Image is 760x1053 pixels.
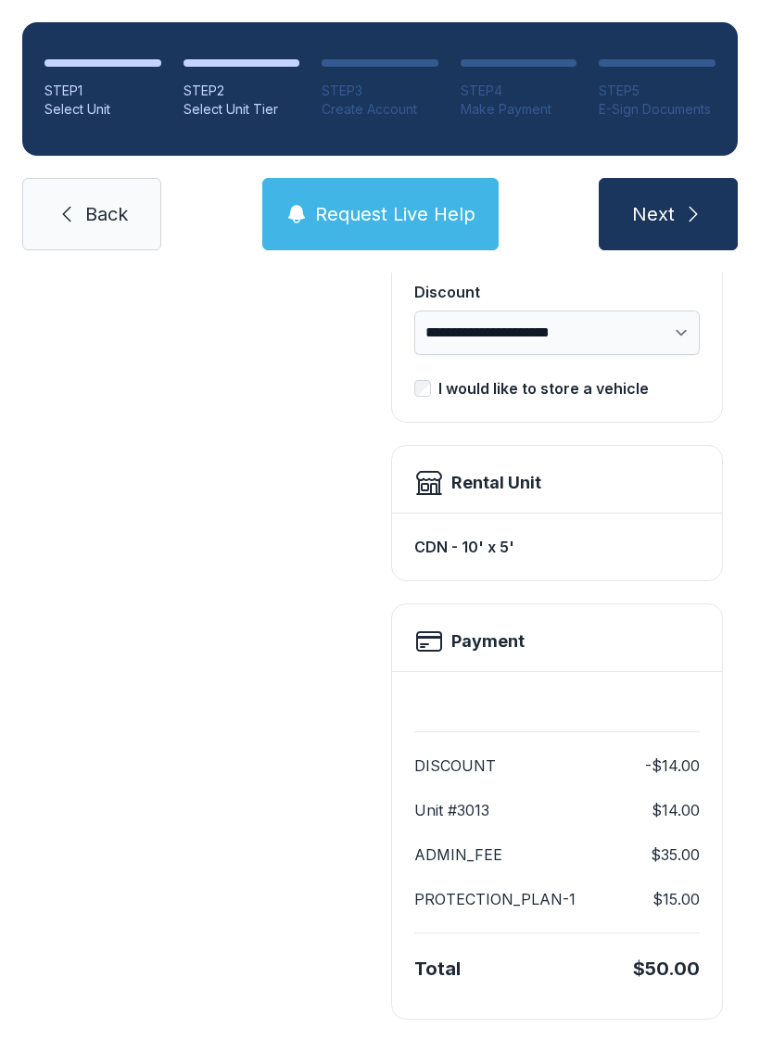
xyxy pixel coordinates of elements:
[461,82,577,100] div: STEP 4
[414,799,489,821] dt: Unit #3013
[438,377,649,400] div: I would like to store a vehicle
[599,82,716,100] div: STEP 5
[414,281,700,303] div: Discount
[461,100,577,119] div: Make Payment
[44,100,161,119] div: Select Unit
[322,100,438,119] div: Create Account
[322,82,438,100] div: STEP 3
[414,311,700,355] select: Discount
[414,528,700,565] div: CDN - 10' x 5'
[632,201,675,227] span: Next
[414,755,496,777] dt: DISCOUNT
[414,956,461,982] div: Total
[85,201,128,227] span: Back
[652,799,700,821] dd: $14.00
[414,844,502,866] dt: ADMIN_FEE
[184,82,300,100] div: STEP 2
[184,100,300,119] div: Select Unit Tier
[315,201,475,227] span: Request Live Help
[44,82,161,100] div: STEP 1
[599,100,716,119] div: E-Sign Documents
[645,755,700,777] dd: -$14.00
[651,844,700,866] dd: $35.00
[633,956,700,982] div: $50.00
[414,888,576,910] dt: PROTECTION_PLAN-1
[652,888,700,910] dd: $15.00
[451,628,525,654] h2: Payment
[451,470,541,496] div: Rental Unit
